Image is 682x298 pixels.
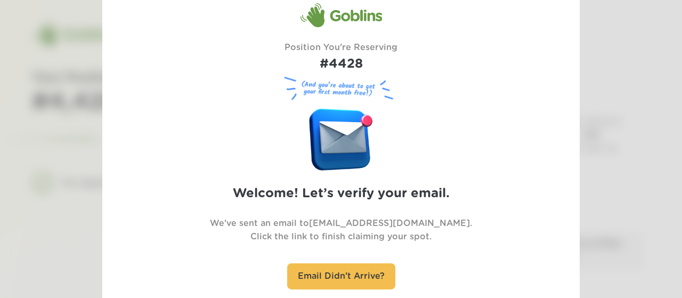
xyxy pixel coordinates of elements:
p: We've sent an email to [EMAIL_ADDRESS][DOMAIN_NAME] . Click the link to finish claiming your spot. [210,217,472,244]
div: Goblins [300,2,382,28]
h2: Welcome! Let’s verify your email. [233,184,450,204]
figure: (And you’re about to get your first month free!) [280,74,402,103]
div: Position You're Reserving [285,41,397,74]
div: Email Didn't Arrive? [287,263,395,289]
h1: #4428 [285,54,397,74]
